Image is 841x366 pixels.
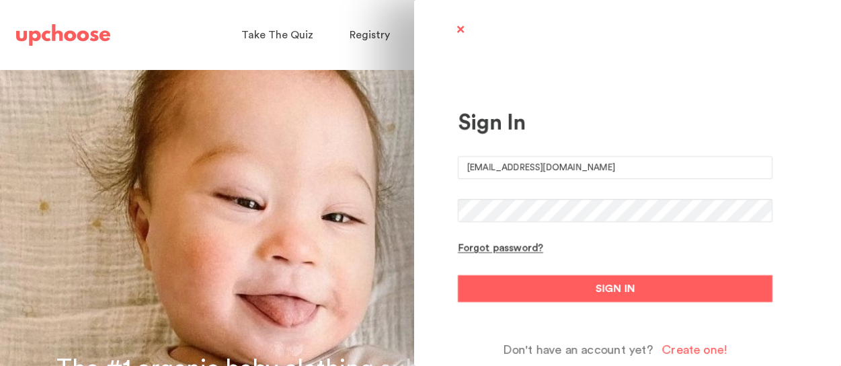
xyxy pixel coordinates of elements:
[458,242,543,255] div: Forgot password?
[458,156,772,179] input: E-mail
[662,342,728,358] div: Create one!
[503,342,653,358] span: Don't have an account yet?
[458,275,772,302] button: SIGN IN
[458,110,772,136] div: Sign In
[596,281,635,297] span: SIGN IN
